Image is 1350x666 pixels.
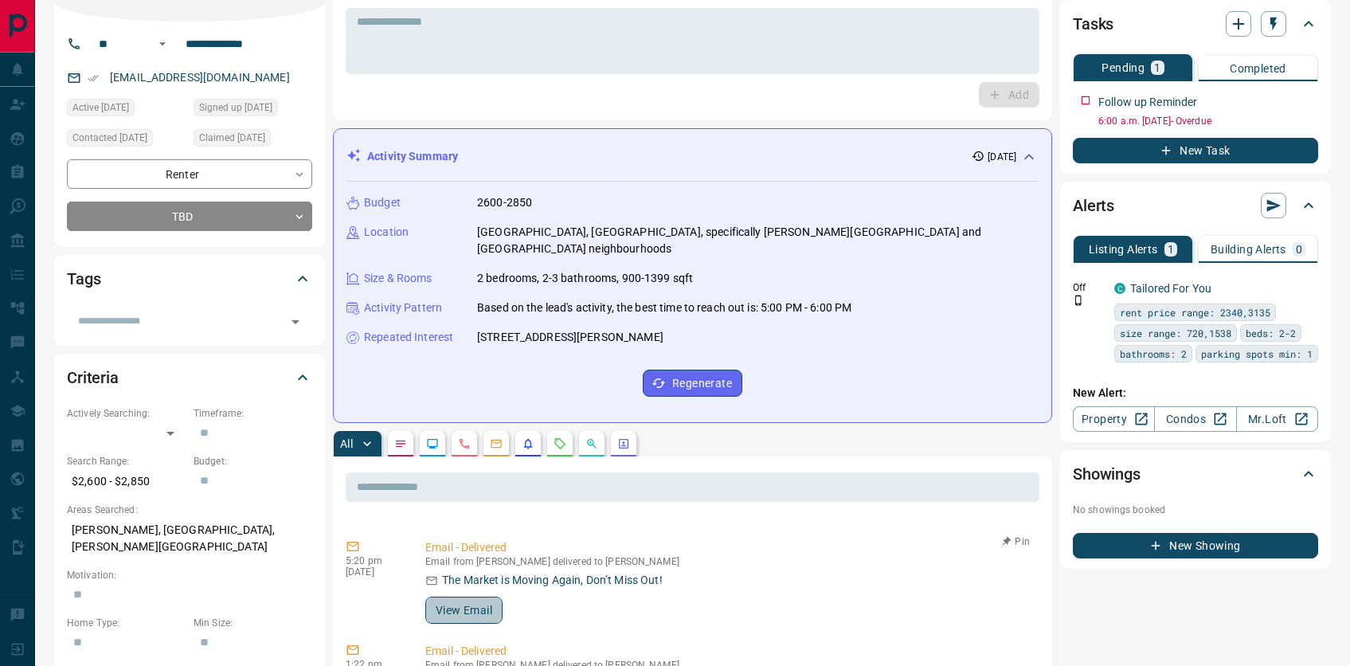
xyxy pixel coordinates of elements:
svg: Email Verified [88,72,99,84]
span: Claimed [DATE] [199,130,265,146]
p: Location [364,224,409,241]
p: The Market is Moving Again, Don’t Miss Out! [442,572,663,589]
p: Follow up Reminder [1098,94,1197,111]
p: [DATE] [346,566,401,578]
p: Budget [364,194,401,211]
p: Activity Pattern [364,300,442,316]
svg: Notes [394,437,407,450]
span: size range: 720,1538 [1120,325,1231,341]
p: Email from [PERSON_NAME] delivered to [PERSON_NAME] [425,556,1033,567]
div: Alerts [1073,186,1318,225]
p: Areas Searched: [67,503,312,517]
h2: Tasks [1073,11,1113,37]
svg: Push Notification Only [1073,295,1084,306]
p: Pending [1102,62,1145,73]
svg: Emails [490,437,503,450]
p: 2600-2850 [477,194,532,211]
p: 6:00 a.m. [DATE] - Overdue [1098,114,1318,128]
button: Open [153,34,172,53]
a: Property [1073,406,1155,432]
p: [GEOGRAPHIC_DATA], [GEOGRAPHIC_DATA], specifically [PERSON_NAME][GEOGRAPHIC_DATA] and [GEOGRAPHIC... [477,224,1039,257]
div: Renter [67,159,312,189]
div: Showings [1073,455,1318,493]
svg: Agent Actions [617,437,630,450]
p: 5:20 pm [346,555,401,566]
p: Min Size: [194,616,312,630]
div: Tags [67,260,312,298]
div: Activity Summary[DATE] [346,142,1039,171]
p: [PERSON_NAME], [GEOGRAPHIC_DATA], [PERSON_NAME][GEOGRAPHIC_DATA] [67,517,312,560]
div: TBD [67,202,312,231]
p: Building Alerts [1211,244,1286,255]
span: Active [DATE] [72,100,129,116]
p: 1 [1154,62,1160,73]
p: Email - Delivered [425,643,1033,660]
a: Condos [1154,406,1236,432]
button: New Task [1073,138,1318,163]
svg: Lead Browsing Activity [426,437,439,450]
p: 1 [1168,244,1174,255]
a: Tailored For You [1130,282,1211,295]
p: 2 bedrooms, 2-3 bathrooms, 900-1399 sqft [477,270,693,287]
div: Wed Jun 11 2025 [67,99,186,121]
button: Pin [993,535,1039,549]
p: New Alert: [1073,385,1318,402]
a: [EMAIL_ADDRESS][DOMAIN_NAME] [110,71,290,84]
p: Budget: [194,454,312,468]
p: Based on the lead's activity, the best time to reach out is: 5:00 PM - 6:00 PM [477,300,851,316]
p: Search Range: [67,454,186,468]
p: 0 [1296,244,1302,255]
span: Contacted [DATE] [72,130,147,146]
svg: Opportunities [585,437,598,450]
h2: Criteria [67,365,119,390]
p: [DATE] [988,150,1016,164]
span: parking spots min: 1 [1201,346,1313,362]
p: Actively Searching: [67,406,186,421]
p: Email - Delivered [425,539,1033,556]
span: beds: 2-2 [1246,325,1296,341]
p: Size & Rooms [364,270,432,287]
div: Thu Jun 12 2025 [67,129,186,151]
div: Wed Jun 11 2025 [194,129,312,151]
svg: Listing Alerts [522,437,534,450]
p: $2,600 - $2,850 [67,468,186,495]
h2: Showings [1073,461,1141,487]
h2: Tags [67,266,100,292]
svg: Requests [554,437,566,450]
p: Repeated Interest [364,329,453,346]
div: Wed Jun 11 2025 [194,99,312,121]
div: Tasks [1073,5,1318,43]
button: Regenerate [643,370,742,397]
div: condos.ca [1114,283,1125,294]
span: Signed up [DATE] [199,100,272,116]
button: View Email [425,597,503,624]
button: New Showing [1073,533,1318,558]
p: Completed [1230,63,1286,74]
p: Activity Summary [367,148,458,165]
h2: Alerts [1073,193,1114,218]
p: [STREET_ADDRESS][PERSON_NAME] [477,329,663,346]
p: Home Type: [67,616,186,630]
p: Off [1073,280,1105,295]
p: Listing Alerts [1089,244,1158,255]
svg: Calls [458,437,471,450]
span: rent price range: 2340,3135 [1120,304,1270,320]
p: No showings booked [1073,503,1318,517]
p: Timeframe: [194,406,312,421]
a: Mr.Loft [1236,406,1318,432]
div: Criteria [67,358,312,397]
span: bathrooms: 2 [1120,346,1187,362]
button: Open [284,311,307,333]
p: All [340,438,353,449]
p: Motivation: [67,568,312,582]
